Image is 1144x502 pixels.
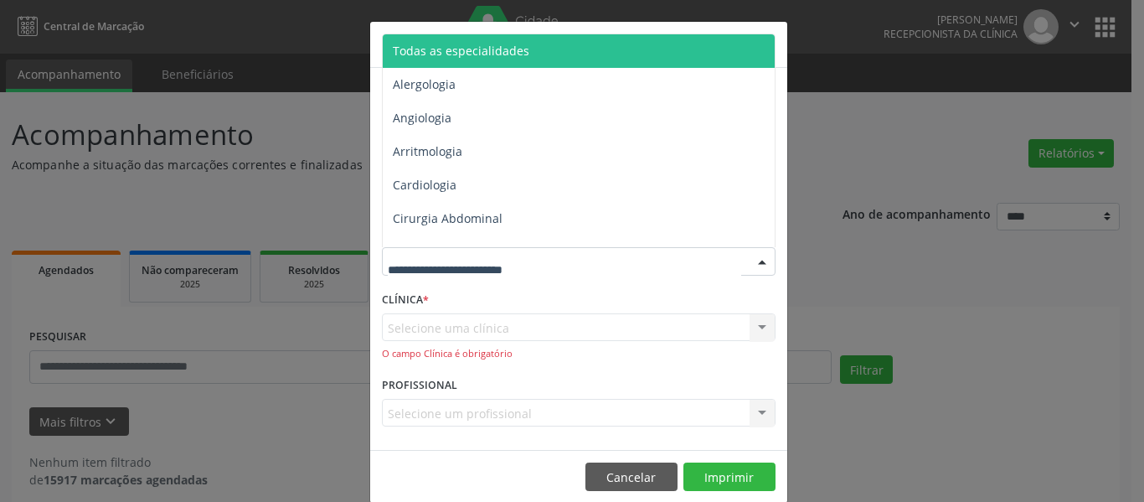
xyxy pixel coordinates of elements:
span: Angiologia [393,110,451,126]
div: O campo Clínica é obrigatório [382,347,776,361]
span: Alergologia [393,76,456,92]
span: Cirurgia Abdominal [393,210,502,226]
label: PROFISSIONAL [382,373,457,399]
h5: Relatório de agendamentos [382,34,574,55]
span: Arritmologia [393,143,462,159]
span: Cardiologia [393,177,456,193]
span: Todas as especialidades [393,43,529,59]
button: Imprimir [683,463,776,491]
span: Cirurgia Bariatrica [393,244,496,260]
label: CLÍNICA [382,287,429,313]
button: Close [754,22,787,63]
button: Cancelar [585,463,678,491]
